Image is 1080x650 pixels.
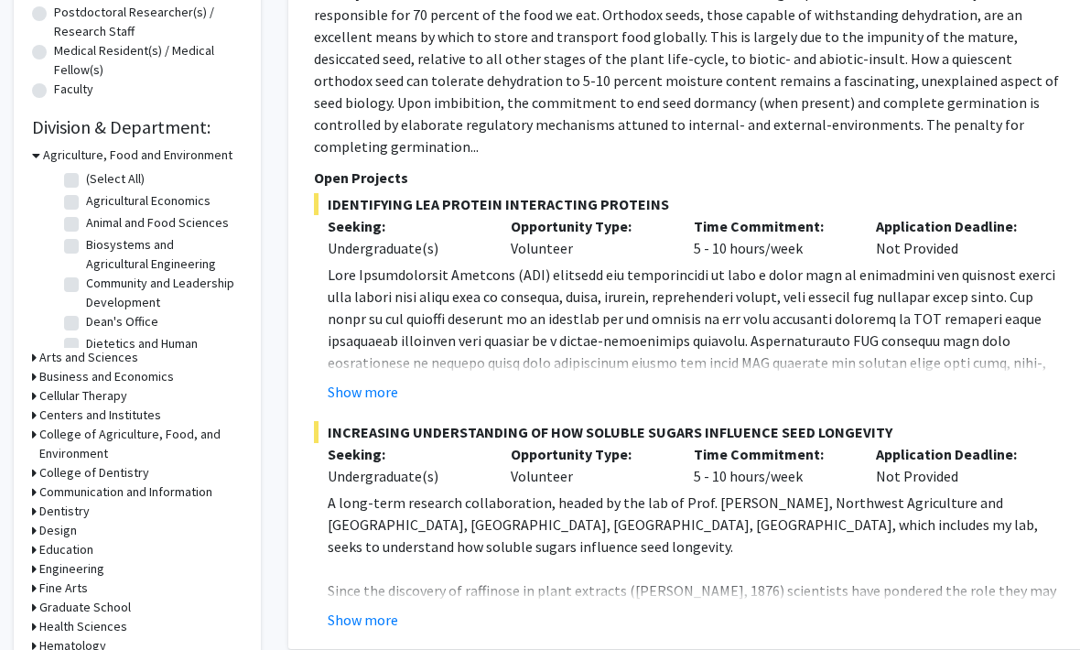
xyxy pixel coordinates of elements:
[328,215,483,237] p: Seeking:
[54,3,243,41] label: Postdoctoral Researcher(s) / Research Staff
[876,215,1031,237] p: Application Deadline:
[328,381,398,403] button: Show more
[86,334,238,373] label: Dietetics and Human Nutrition
[86,312,158,331] label: Dean's Office
[314,193,1059,215] span: IDENTIFYING LEA PROTEIN INTERACTING PROTEINS
[39,425,243,463] h3: College of Agriculture, Food, and Environment
[39,348,138,367] h3: Arts and Sciences
[680,443,863,487] div: 5 - 10 hours/week
[32,116,243,138] h2: Division & Department:
[39,463,149,482] h3: College of Dentistry
[862,215,1045,259] div: Not Provided
[39,617,127,636] h3: Health Sciences
[314,167,1059,189] p: Open Projects
[328,493,1038,556] span: A long-term research collaboration, headed by the lab of Prof. [PERSON_NAME], Northwest Agricultu...
[39,386,127,406] h3: Cellular Therapy
[39,482,212,502] h3: Communication and Information
[39,559,104,579] h3: Engineering
[862,443,1045,487] div: Not Provided
[14,568,78,636] iframe: Chat
[511,215,666,237] p: Opportunity Type:
[86,274,238,312] label: Community and Leadership Development
[497,215,680,259] div: Volunteer
[54,80,93,99] label: Faculty
[86,169,145,189] label: (Select All)
[39,540,93,559] h3: Education
[497,443,680,487] div: Volunteer
[680,215,863,259] div: 5 - 10 hours/week
[86,213,229,233] label: Animal and Food Sciences
[39,598,131,617] h3: Graduate School
[39,367,174,386] h3: Business and Economics
[39,502,90,521] h3: Dentistry
[54,41,243,80] label: Medical Resident(s) / Medical Fellow(s)
[694,215,849,237] p: Time Commitment:
[39,521,77,540] h3: Design
[328,465,483,487] div: Undergraduate(s)
[876,443,1031,465] p: Application Deadline:
[328,237,483,259] div: Undergraduate(s)
[511,443,666,465] p: Opportunity Type:
[39,406,161,425] h3: Centers and Institutes
[328,443,483,465] p: Seeking:
[314,421,1059,443] span: INCREASING UNDERSTANDING OF HOW SOLUBLE SUGARS INFLUENCE SEED LONGEVITY
[86,191,211,211] label: Agricultural Economics
[43,146,232,165] h3: Agriculture, Food and Environment
[328,609,398,631] button: Show more
[86,235,238,274] label: Biosystems and Agricultural Engineering
[694,443,849,465] p: Time Commitment:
